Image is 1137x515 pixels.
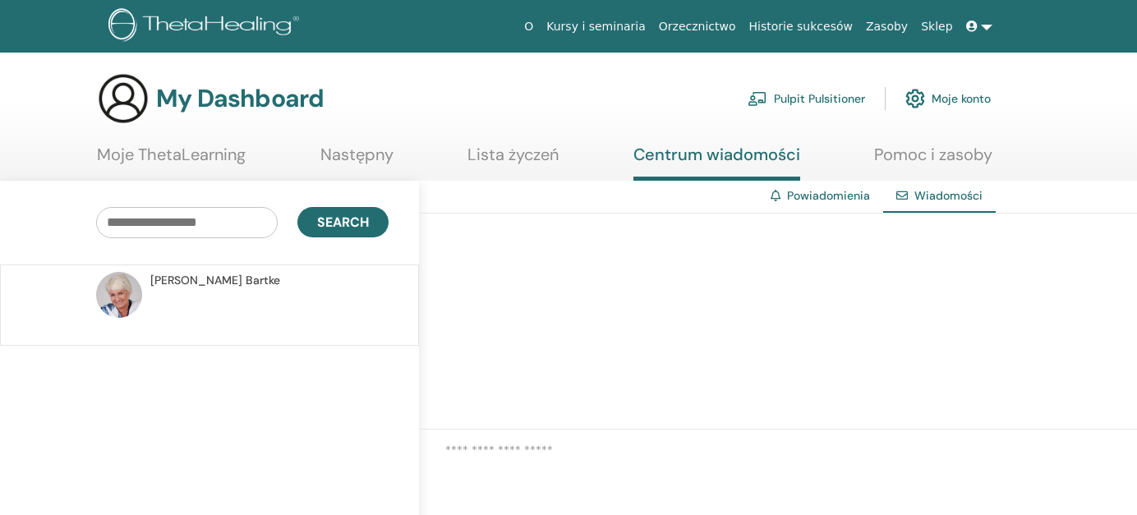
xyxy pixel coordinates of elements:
img: default.jpg [96,272,142,318]
h3: My Dashboard [156,84,324,113]
img: generic-user-icon.jpg [97,72,150,125]
a: Moje konto [905,80,991,117]
a: Historie sukcesów [743,11,859,42]
img: logo.png [108,8,305,45]
a: Pulpit Pulsitioner [748,80,865,117]
a: Orzecznictwo [652,11,743,42]
button: Search [297,207,389,237]
a: Sklep [914,11,959,42]
a: O [518,11,540,42]
span: Search [317,214,369,231]
a: Zasoby [859,11,914,42]
a: Centrum wiadomości [633,145,800,181]
span: Wiadomości [914,188,983,203]
a: Powiadomienia [787,188,870,203]
img: cog.svg [905,85,925,113]
a: Lista życzeń [467,145,559,177]
a: Następny [320,145,394,177]
a: Pomoc i zasoby [874,145,992,177]
span: [PERSON_NAME] Bartke [150,272,280,289]
a: Kursy i seminaria [540,11,652,42]
a: Moje ThetaLearning [97,145,246,177]
img: chalkboard-teacher.svg [748,91,767,106]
